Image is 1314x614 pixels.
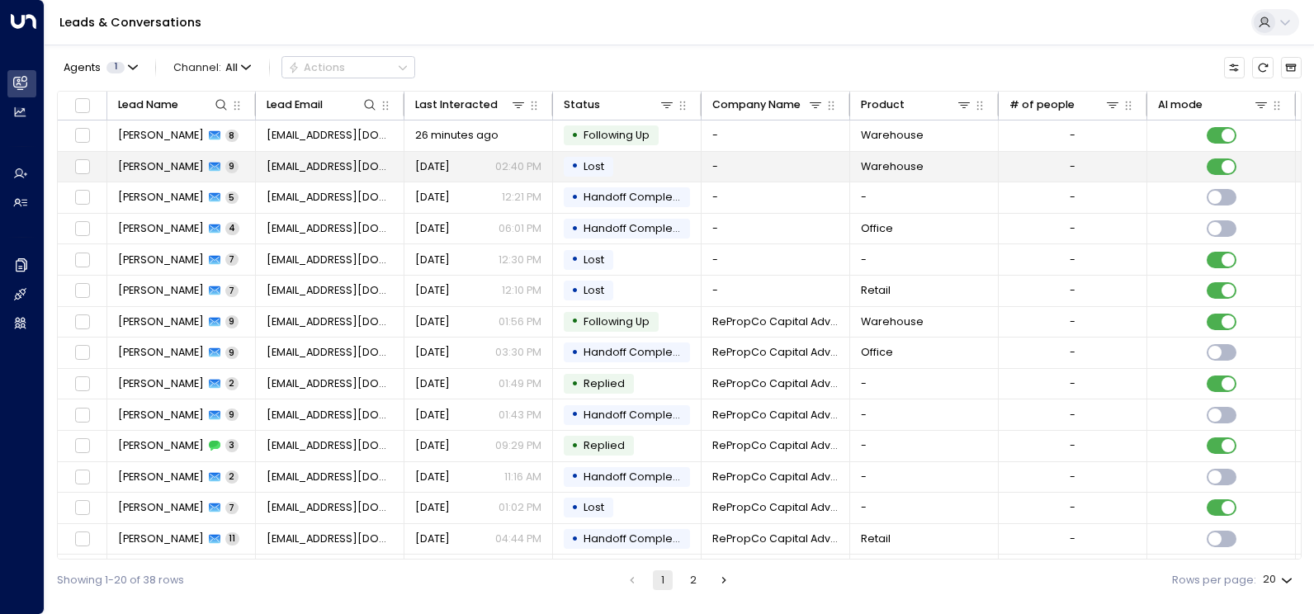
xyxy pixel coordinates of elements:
div: - [1070,253,1075,267]
button: Go to page 2 [683,570,703,590]
span: Retail [861,531,891,546]
span: rfischer@repropco.com [267,470,394,484]
span: 26 minutes ago [415,128,499,143]
span: Lost [584,253,604,267]
span: 9 [225,409,239,421]
p: 09:29 PM [495,438,541,453]
span: lquinn1726@gmail.com [267,159,394,174]
span: lquinn1726@gmail.com [267,128,394,143]
div: • [571,557,579,583]
span: 1 [106,62,125,73]
nav: pagination navigation [622,570,734,590]
td: - [702,214,850,244]
p: 11:16 AM [504,470,541,484]
span: RJ Fischer [118,408,204,423]
div: - [1070,345,1075,360]
span: Handoff Completed [584,531,691,546]
span: rfischer@repropco.com [267,314,394,329]
td: - [850,555,999,585]
span: Agents [64,63,101,73]
a: Leads & Conversations [59,14,201,31]
div: • [571,527,579,552]
div: # of people [1009,96,1075,114]
div: • [571,371,579,397]
div: - [1070,500,1075,515]
button: Agents1 [57,57,143,78]
span: rfischer@repropco.com [267,500,394,515]
span: Retail [861,283,891,298]
span: Toggle select row [73,437,92,456]
span: Lost [584,283,604,297]
label: Rows per page: [1172,573,1256,588]
div: AI mode [1158,96,1203,114]
span: RJ Fischer [118,500,204,515]
span: Toggle select row [73,220,92,239]
span: Warehouse [861,128,924,143]
div: • [571,340,579,366]
div: • [571,185,579,210]
div: Company Name [712,96,825,114]
span: 7 [225,253,239,266]
span: Following Up [584,128,650,142]
div: • [571,309,579,334]
span: RJ Fischer [118,314,204,329]
span: Lucas Quinn [118,253,204,267]
div: - [1070,221,1075,236]
div: Company Name [712,96,801,114]
span: RePropCo Capital Advisors [712,438,839,453]
span: RePropCo Capital Advisors [712,500,839,515]
p: 02:40 PM [495,159,541,174]
span: Office [861,221,893,236]
span: Handoff Completed [584,345,691,359]
td: - [702,152,850,182]
span: Handoff Completed [584,408,691,422]
span: Toggle select row [73,281,92,300]
span: 2 [225,470,239,483]
td: - [850,399,999,430]
div: 20 [1263,569,1296,591]
div: # of people [1009,96,1122,114]
span: Refresh [1252,57,1273,78]
span: Lucas Quinn [118,190,204,205]
span: Warehouse [861,159,924,174]
button: Archived Leads [1281,57,1302,78]
span: All [225,62,238,73]
span: Channel: [168,57,257,78]
span: Replied [584,376,625,390]
span: rfischer@repropco.com [267,438,394,453]
p: 01:43 PM [499,408,541,423]
div: Lead Email [267,96,323,114]
div: • [571,123,579,149]
span: lquinn1726@gmail.com [267,190,394,205]
div: Product [861,96,905,114]
span: Lost [584,500,604,514]
span: May 23, 2025 [415,470,450,484]
td: - [850,182,999,213]
td: - [702,276,850,306]
button: Go to next page [714,570,734,590]
div: Lead Email [267,96,379,114]
td: - [850,244,999,275]
span: lquinn1726@gmail.com [267,221,394,236]
div: - [1070,376,1075,391]
div: - [1070,438,1075,453]
span: Toggle select row [73,158,92,177]
span: Aug 11, 2025 [415,345,450,360]
div: • [571,495,579,521]
span: Toggle select row [73,250,92,269]
span: May 09, 2025 [415,531,450,546]
td: - [702,182,850,213]
span: Lucas Quinn [118,159,204,174]
p: 12:10 PM [502,283,541,298]
span: RePropCo Capital Advisors [712,314,839,329]
span: RePropCo Capital Advisors [712,345,839,360]
div: Showing 1-20 of 38 rows [57,573,184,588]
span: 3 [225,439,239,451]
td: - [850,431,999,461]
td: - [850,462,999,493]
span: Toggle select row [73,498,92,517]
span: Toggle select row [73,343,92,362]
span: Aug 06, 2025 [415,159,450,174]
span: Lucas Quinn [118,283,204,298]
span: Lucas Quinn [118,128,204,143]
